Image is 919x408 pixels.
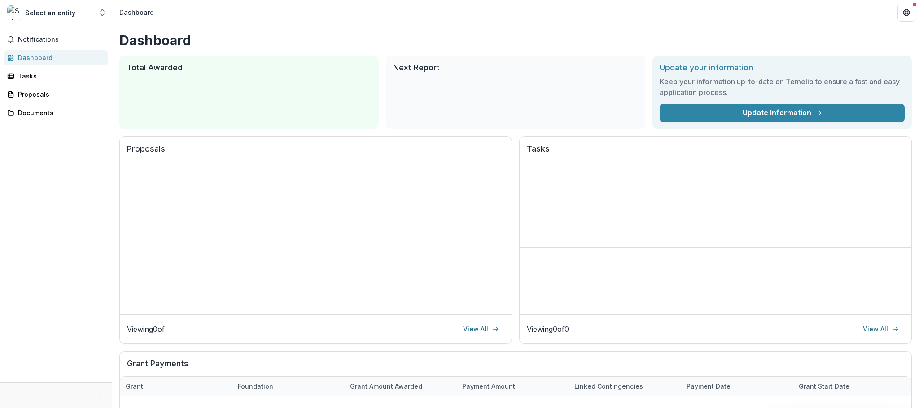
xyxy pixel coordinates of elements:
[116,6,158,19] nav: breadcrumb
[660,104,905,122] a: Update Information
[96,4,109,22] button: Open entity switcher
[858,322,904,336] a: View All
[4,50,108,65] a: Dashboard
[458,322,504,336] a: View All
[660,63,905,73] h2: Update your information
[18,71,101,81] div: Tasks
[127,144,504,161] h2: Proposals
[25,8,75,17] div: Select an entity
[660,76,905,98] h3: Keep your information up-to-date on Temelio to ensure a fast and easy application process.
[4,105,108,120] a: Documents
[96,390,106,401] button: More
[18,90,101,99] div: Proposals
[18,53,101,62] div: Dashboard
[4,87,108,102] a: Proposals
[127,324,165,334] p: Viewing 0 of
[527,324,569,334] p: Viewing 0 of 0
[18,36,105,43] span: Notifications
[527,144,904,161] h2: Tasks
[119,32,912,48] h1: Dashboard
[18,108,101,117] div: Documents
[393,63,638,73] h2: Next Report
[4,32,108,47] button: Notifications
[127,63,372,73] h2: Total Awarded
[127,359,904,376] h2: Grant Payments
[119,8,154,17] div: Dashboard
[4,69,108,83] a: Tasks
[897,4,915,22] button: Get Help
[7,5,22,20] img: Select an entity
